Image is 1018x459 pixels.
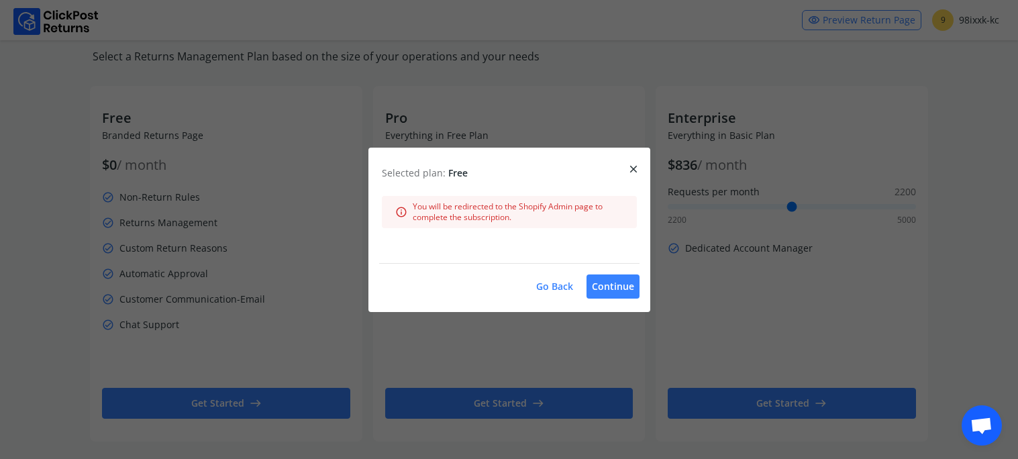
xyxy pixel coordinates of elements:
[382,166,637,180] p: Selected plan:
[587,274,640,299] button: Continue
[962,405,1002,446] a: Open chat
[395,203,407,221] span: info
[448,166,468,179] span: Free
[413,201,623,223] span: You will be redirected to the Shopify Admin page to complete the subscription.
[627,160,640,178] span: close
[531,274,578,299] button: Go Back
[617,161,650,177] button: close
